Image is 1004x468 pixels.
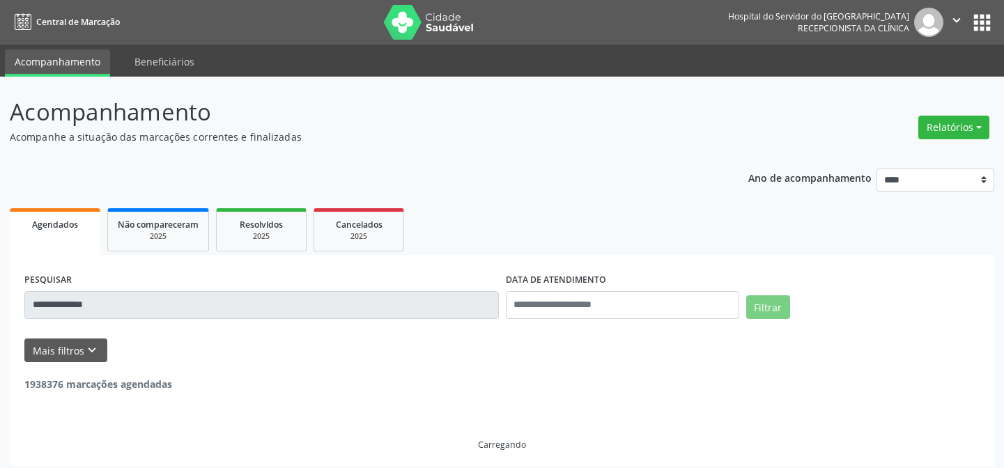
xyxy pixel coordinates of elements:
[949,13,964,28] i: 
[5,49,110,77] a: Acompanhamento
[118,219,199,231] span: Não compareceram
[728,10,909,22] div: Hospital do Servidor do [GEOGRAPHIC_DATA]
[84,343,100,358] i: keyboard_arrow_down
[914,8,943,37] img: img
[798,22,909,34] span: Recepcionista da clínica
[746,295,790,319] button: Filtrar
[478,439,526,451] div: Carregando
[748,169,872,186] p: Ano de acompanhamento
[240,219,283,231] span: Resolvidos
[32,219,78,231] span: Agendados
[24,377,172,391] strong: 1938376 marcações agendadas
[10,130,699,144] p: Acompanhe a situação das marcações correntes e finalizadas
[943,8,970,37] button: 
[125,49,204,74] a: Beneficiários
[10,95,699,130] p: Acompanhamento
[226,231,296,242] div: 2025
[506,270,606,291] label: DATA DE ATENDIMENTO
[918,116,989,139] button: Relatórios
[324,231,394,242] div: 2025
[970,10,994,35] button: apps
[118,231,199,242] div: 2025
[24,338,107,363] button: Mais filtroskeyboard_arrow_down
[24,270,72,291] label: PESQUISAR
[336,219,383,231] span: Cancelados
[10,10,120,33] a: Central de Marcação
[36,16,120,28] span: Central de Marcação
